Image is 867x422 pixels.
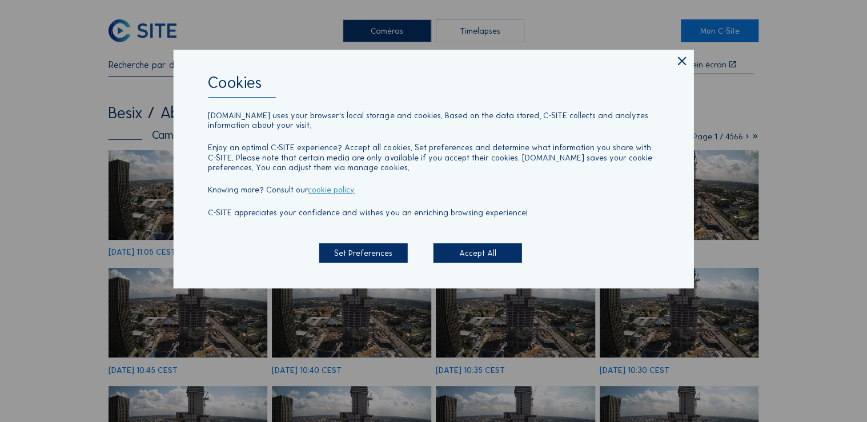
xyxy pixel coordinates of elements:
[208,143,659,172] p: Enjoy an optimal C-SITE experience? Accept all cookies. Set preferences and determine what inform...
[433,243,522,263] div: Accept All
[208,185,659,195] p: Knowing more? Consult our
[308,184,355,195] a: cookie policy
[208,208,659,218] p: C-SITE appreciates your confidence and wishes you an enriching browsing experience!
[208,75,659,98] div: Cookies
[208,111,659,131] p: [DOMAIN_NAME] uses your browser's local storage and cookies. Based on the data stored, C-SITE col...
[319,243,408,263] div: Set Preferences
